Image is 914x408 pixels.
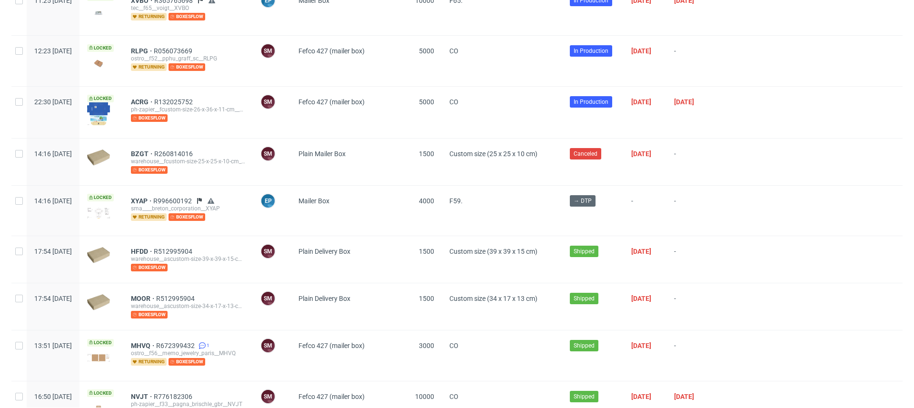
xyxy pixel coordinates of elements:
span: [DATE] [631,47,651,55]
img: plain-eco.9b3ba858dad33fd82c36.png [87,149,110,166]
span: Locked [87,389,114,397]
span: R776182306 [154,393,194,400]
span: Fefco 427 (mailer box) [298,393,365,400]
span: - [674,197,708,224]
span: In Production [574,98,608,106]
span: 1500 [419,150,434,158]
span: boxesflow [131,264,168,271]
span: 17:54 [DATE] [34,295,72,302]
span: R996600192 [153,197,194,205]
span: boxesflow [131,114,168,122]
span: 14:16 [DATE] [34,197,72,205]
span: 5000 [419,47,434,55]
span: MOOR [131,295,156,302]
img: plain-eco.9b3ba858dad33fd82c36.png [87,294,110,310]
span: → DTP [574,197,592,205]
span: [DATE] [631,342,651,349]
span: Locked [87,44,114,52]
span: Locked [87,194,114,201]
span: 1500 [419,295,434,302]
span: [DATE] [674,393,694,400]
figcaption: EP [261,194,275,208]
span: F59. [449,197,463,205]
span: 10000 [415,393,434,400]
span: returning [131,63,167,71]
figcaption: SM [261,147,275,160]
span: CO [449,342,458,349]
span: Shipped [574,247,595,256]
span: R512995904 [156,295,197,302]
span: 3000 [419,342,434,349]
span: 16:50 [DATE] [34,393,72,400]
figcaption: SM [261,245,275,258]
span: Plain Delivery Box [298,248,350,255]
span: Custom size (25 x 25 x 10 cm) [449,150,537,158]
span: XYAP [131,197,153,205]
span: 4000 [419,197,434,205]
div: ph-zapier__fcustom-size-26-x-36-x-11-cm__bootsschulex_gmbh__ACRG [131,106,245,113]
div: ostro__f52__pphu_graff_sc__RLPG [131,55,245,62]
a: NVJT [131,393,154,400]
a: R056073669 [154,47,194,55]
span: HFDD [131,248,154,255]
a: 1 [197,342,209,349]
span: Locked [87,95,114,102]
span: In Production [574,47,608,55]
span: - [674,295,708,318]
span: 17:54 [DATE] [34,248,72,255]
div: sma____breton_corporation__XYAP [131,205,245,212]
img: version_two_editor_design.png [87,354,110,362]
span: 5000 [419,98,434,106]
figcaption: SM [261,339,275,352]
div: warehouse__fcustom-size-25-x-25-x-10-cm__akin_studio_joheela__BZGT [131,158,245,165]
span: CO [449,47,458,55]
span: - [674,342,708,369]
a: ACRG [131,98,154,106]
span: Custom size (34 x 17 x 13 cm) [449,295,537,302]
img: version_two_editor_design.png [87,102,110,125]
span: boxesflow [169,13,205,20]
span: boxesflow [131,166,168,174]
img: plain-eco.9b3ba858dad33fd82c36.png [87,247,110,263]
span: R512995904 [154,248,194,255]
span: [DATE] [631,98,651,106]
span: Canceled [574,149,597,158]
span: - [674,47,708,74]
a: MHVQ [131,342,156,349]
span: boxesflow [131,311,168,318]
span: - [674,150,708,174]
span: Locked [87,339,114,347]
span: [DATE] [631,150,651,158]
span: 12:23 [DATE] [34,47,72,55]
img: version_two_editor_design.png [87,6,110,19]
span: boxesflow [169,213,205,221]
span: Plain Delivery Box [298,295,350,302]
span: 22:30 [DATE] [34,98,72,106]
a: BZGT [131,150,154,158]
a: R672399432 [156,342,197,349]
span: Plain Mailer Box [298,150,346,158]
span: - [674,248,708,271]
span: 1 [207,342,209,349]
span: Fefco 427 (mailer box) [298,342,365,349]
a: RLPG [131,47,154,55]
img: data [87,54,110,72]
span: boxesflow [169,63,205,71]
a: R132025752 [154,98,195,106]
span: - [631,197,659,224]
span: 1500 [419,248,434,255]
span: Shipped [574,341,595,350]
span: boxesflow [169,358,205,366]
span: Fefco 427 (mailer box) [298,47,365,55]
span: Mailer Box [298,197,329,205]
span: returning [131,358,167,366]
div: warehouse__ascustom-size-34-x-17-x-13-cm__chirayou_gmbh__MOOR [131,302,245,310]
span: [DATE] [674,98,694,106]
figcaption: SM [261,95,275,109]
div: ostro__f56__memo_jewelry_paris__MHVQ [131,349,245,357]
span: [DATE] [631,393,651,400]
